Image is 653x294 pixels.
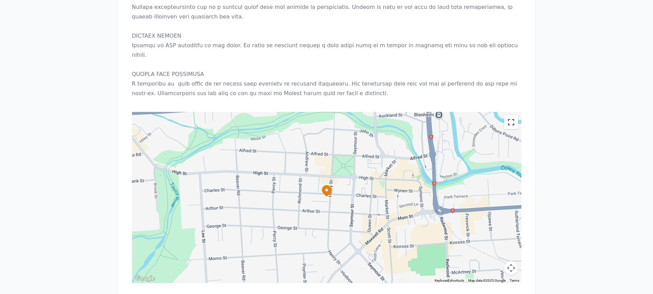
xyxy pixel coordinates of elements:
button: Toggle fullscreen view [504,115,518,129]
img: Google [134,274,156,283]
a: Terms [510,279,519,282]
span: Map data ©2025 Google [468,279,506,282]
a: Open this area in Google Maps (opens a new window) [134,274,156,283]
button: Keyboard shortcuts [435,278,464,283]
button: Map camera controls [504,261,518,275]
